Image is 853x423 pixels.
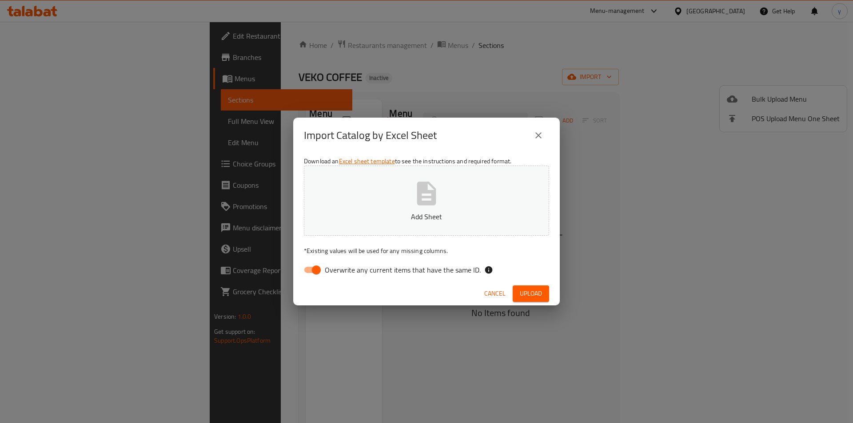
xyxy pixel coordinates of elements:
span: Overwrite any current items that have the same ID. [325,265,481,275]
button: close [528,125,549,146]
span: Cancel [484,288,506,299]
p: Existing values will be used for any missing columns. [304,246,549,255]
div: Download an to see the instructions and required format. [293,153,560,282]
button: Add Sheet [304,166,549,236]
button: Cancel [481,285,509,302]
svg: If the overwrite option isn't selected, then the items that match an existing ID will be ignored ... [484,265,493,274]
a: Excel sheet template [339,155,395,167]
span: Upload [520,288,542,299]
p: Add Sheet [318,211,535,222]
h2: Import Catalog by Excel Sheet [304,128,437,142]
button: Upload [513,285,549,302]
